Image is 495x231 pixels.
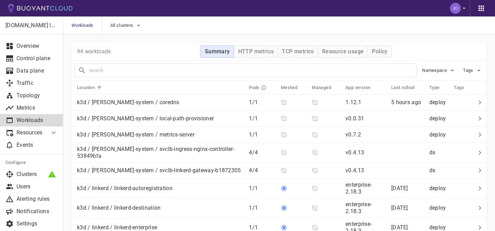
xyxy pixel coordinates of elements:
[16,104,58,111] p: Metrics
[5,160,58,165] h5: Configure
[249,99,275,106] p: 1 / 1
[367,45,392,58] button: Policy
[422,65,456,76] button: Namespace
[391,224,408,231] span: Fri, 22 Aug 2025 13:31:31 GMT-4 / Fri, 22 Aug 2025 17:31:31 UTC
[429,167,449,174] p: ds
[249,185,275,192] p: 1 / 1
[71,16,102,34] span: Workloads
[429,85,440,90] h5: Type
[345,85,379,91] span: App version
[318,45,368,58] button: Resource usage
[391,205,408,211] span: Fri, 22 Aug 2025 13:31:30 GMT-4 / Fri, 22 Aug 2025 17:31:30 UTC
[345,149,364,156] p: v0.4.13
[391,85,415,90] h5: Last rollout
[312,85,331,90] h5: Managed
[322,48,364,55] h4: Resource usage
[16,80,58,87] p: Traffic
[89,66,416,75] input: Search
[391,85,424,91] span: Last rollout
[16,117,58,124] p: Workloads
[429,131,449,138] p: deploy
[391,99,421,106] relative-time: 5 hours ago
[312,85,340,91] span: Managed
[77,85,104,91] span: Location
[345,131,361,138] p: v0.7.2
[345,201,372,214] p: enterprise-2.18.3
[110,23,135,28] span: All clusters
[422,68,448,73] span: Namespace
[429,99,449,106] p: deploy
[238,48,274,55] h4: HTTP metrics
[345,99,361,106] p: 1.12.1
[16,142,58,148] p: Events
[391,224,408,231] relative-time: [DATE]
[77,85,95,90] h5: Location
[462,65,484,76] button: Tags
[16,43,58,49] p: Overview
[454,85,473,91] span: Tags
[249,131,275,138] p: 1 / 1
[234,45,278,58] button: HTTP metrics
[200,45,234,58] button: Summary
[345,85,370,90] h5: App version
[16,67,58,74] p: Data plane
[249,224,275,231] p: 1 / 1
[249,167,275,174] p: 4 / 4
[16,171,58,178] p: Clusters
[16,129,44,136] p: Resources
[5,22,57,29] p: [DOMAIN_NAME] labs
[16,220,58,227] p: Settings
[16,55,58,62] p: Control plane
[77,167,241,174] p: k3d / [PERSON_NAME]-system / svclb-linkerd-gateway-b1872305
[110,20,143,31] button: All clusters
[249,115,275,122] p: 1 / 1
[454,85,464,90] h5: Tags
[77,224,157,231] p: k3d / linkerd / linkerd-enterprise
[77,146,243,159] p: k3d / [PERSON_NAME]-system / svclb-ingress-nginx-controller-53849bfa
[429,149,449,156] p: ds
[249,85,260,90] h5: Pods
[249,85,275,91] span: Pods
[281,85,297,90] h5: Meshed
[277,45,318,58] button: TCP metrics
[77,115,214,122] p: k3d / [PERSON_NAME]-system / local-path-provisioner
[77,99,179,106] p: k3d / [PERSON_NAME]-system / coredns
[282,48,313,55] h4: TCP metrics
[463,68,474,73] span: Tags
[372,48,387,55] h4: Policy
[77,205,161,211] p: k3d / linkerd / linkerd-destination
[345,115,364,122] p: v0.0.31
[16,208,58,215] p: Notifications
[391,185,408,191] span: Fri, 22 Aug 2025 13:31:30 GMT-4 / Fri, 22 Aug 2025 17:31:30 UTC
[205,48,230,55] h4: Summary
[77,185,173,192] p: k3d / linkerd / linkerd-autoregistration
[249,205,275,211] p: 1 / 1
[249,149,275,156] p: 4 / 4
[345,181,372,195] p: enterprise-2.18.3
[391,205,408,211] relative-time: [DATE]
[281,85,306,91] span: Meshed
[391,99,421,106] span: Sat, 23 Aug 2025 18:07:11 GMT-4 / Sat, 23 Aug 2025 22:07:11 UTC
[16,92,58,99] p: Topology
[77,131,195,138] p: k3d / [PERSON_NAME]-system / metrics-server
[429,185,449,192] p: deploy
[429,205,449,211] p: deploy
[16,183,58,190] p: Users
[16,196,58,202] p: Alerting rules
[450,3,461,14] img: Joe Fuller
[429,85,449,91] span: Type
[345,167,364,174] p: v0.4.13
[77,48,111,55] p: 94 workloads
[391,185,408,191] relative-time: [DATE]
[429,115,449,122] p: deploy
[261,85,266,90] svg: Running pods in current release / Expected pods
[429,224,449,231] p: deploy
